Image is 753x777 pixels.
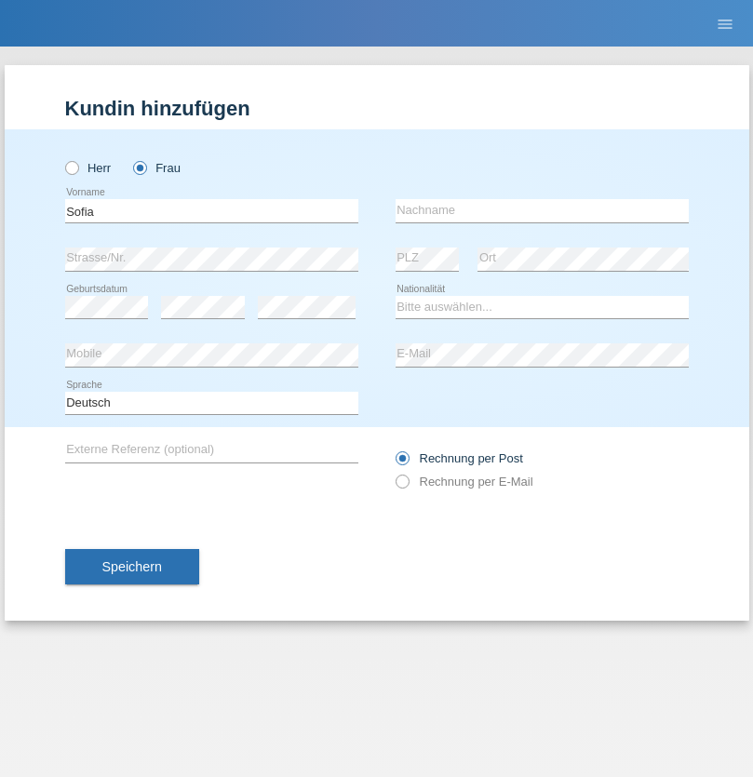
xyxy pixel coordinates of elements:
span: Speichern [102,559,162,574]
button: Speichern [65,549,199,584]
label: Rechnung per E-Mail [396,475,533,489]
h1: Kundin hinzufügen [65,97,689,120]
label: Herr [65,161,112,175]
input: Frau [133,161,145,173]
label: Rechnung per Post [396,451,523,465]
i: menu [716,15,734,33]
input: Rechnung per Post [396,451,408,475]
input: Rechnung per E-Mail [396,475,408,498]
label: Frau [133,161,181,175]
input: Herr [65,161,77,173]
a: menu [706,18,744,29]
